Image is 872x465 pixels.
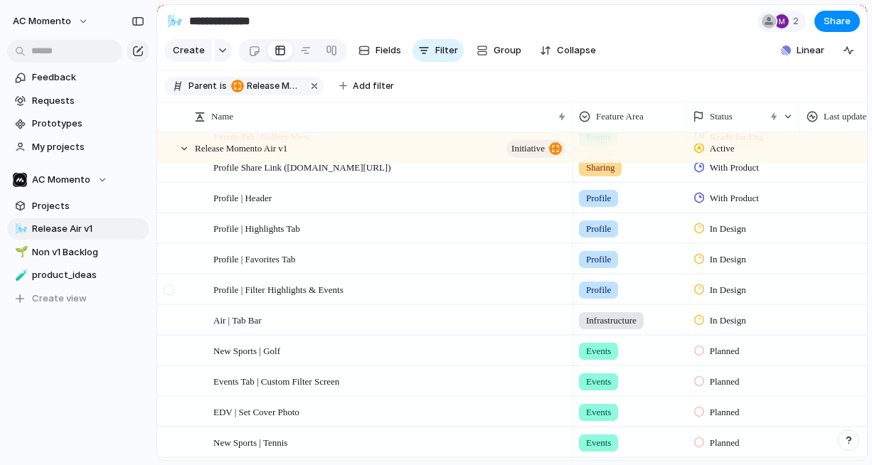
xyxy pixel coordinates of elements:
span: Release Air v1 [32,222,144,236]
span: Infrastructure [586,314,637,328]
span: Parent [188,80,217,92]
span: Requests [32,94,144,108]
span: Sharing [586,161,615,175]
a: My projects [7,137,149,158]
span: Projects [32,199,144,213]
button: Fields [353,39,407,62]
span: Add filter [353,80,394,92]
span: Feature Area [596,109,644,124]
button: AC Momento [7,169,149,191]
span: Profile | Header [213,189,272,205]
span: Collapse [557,43,596,58]
span: Profile | Filter Highlights & Events [213,281,344,297]
span: Prototypes [32,117,144,131]
button: Filter [413,39,464,62]
span: Air | Tab Bar [213,311,262,328]
div: 🌬️ [167,11,183,31]
button: 🌬️ [164,10,186,33]
span: Share [824,14,851,28]
span: is [220,80,227,92]
span: Non v1 Backlog [32,245,144,260]
span: Fields [376,43,401,58]
span: Create [173,43,205,58]
div: 🧪 [15,267,25,284]
span: In Design [710,222,746,236]
span: Profile [586,222,611,236]
span: Events [586,375,611,389]
span: Linear [797,43,824,58]
span: Profile Share Link ([DOMAIN_NAME][URL]) [213,159,390,175]
button: is [217,78,230,94]
span: With Product [710,161,759,175]
span: Planned [710,405,740,419]
span: Feedback [32,70,144,85]
span: Events [586,436,611,450]
span: Profile [586,252,611,267]
button: Add filter [331,76,403,96]
span: Release Momento Air v1 [195,139,287,156]
div: 🌱 [15,244,25,260]
span: Name [211,109,233,124]
a: 🌱Non v1 Backlog [7,242,149,263]
span: Release Momento Air v1 [247,80,302,92]
button: Release Momento Air v1 [228,78,305,94]
button: 🌱 [13,245,27,260]
button: Create [164,39,212,62]
span: Last update [824,109,866,124]
span: EDV | Set Cover Photo [213,403,299,419]
span: In Design [710,252,746,267]
span: Status [710,109,733,124]
span: Profile | Highlights Tab [213,220,300,236]
span: With Product [710,191,759,205]
span: Group [494,43,521,58]
span: Planned [710,344,740,358]
span: Profile [586,283,611,297]
button: Group [469,39,528,62]
span: initiative [511,139,545,159]
a: 🧪product_ideas [7,264,149,286]
span: Profile | Favorites Tab [213,250,295,267]
a: Prototypes [7,113,149,134]
span: AC Momento [13,14,71,28]
span: product_ideas [32,268,144,282]
a: 🌬️Release Air v1 [7,218,149,240]
a: Feedback [7,67,149,88]
span: Profile [586,191,611,205]
button: Linear [775,40,830,61]
span: Events Tab | Custom Filter Screen [213,373,339,389]
button: Share [814,11,860,32]
span: Filter [435,43,458,58]
a: Requests [7,90,149,112]
span: Active [710,141,735,156]
button: 🌬️ [13,222,27,236]
span: 2 [793,14,803,28]
span: New Sports | Golf [213,342,280,358]
span: Create view [32,292,87,306]
span: Planned [710,436,740,450]
span: Events [586,405,611,419]
button: initiative [506,139,565,158]
button: AC Momento [6,10,96,33]
span: In Design [710,283,746,297]
div: 🌬️ [15,221,25,237]
span: In Design [710,314,746,328]
button: Create view [7,288,149,309]
span: Release Momento Air v1 [231,80,302,92]
span: Planned [710,375,740,389]
span: Events [586,344,611,358]
button: Collapse [534,39,602,62]
span: My projects [32,140,144,154]
button: 🧪 [13,268,27,282]
a: Projects [7,196,149,217]
span: New Sports | Tennis [213,434,287,450]
span: AC Momento [32,173,90,187]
